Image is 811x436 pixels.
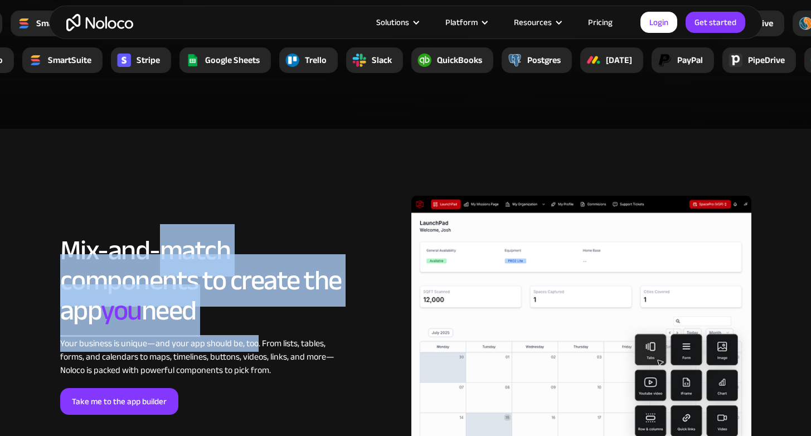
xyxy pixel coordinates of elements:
[431,15,500,30] div: Platform
[677,54,703,67] div: PayPal
[205,54,260,67] div: Google Sheets
[527,54,561,67] div: Postgres
[748,54,785,67] div: PipeDrive
[437,54,482,67] div: QuickBooks
[101,284,142,337] span: you
[686,12,745,33] a: Get started
[445,15,478,30] div: Platform
[514,15,552,30] div: Resources
[362,15,431,30] div: Solutions
[66,14,133,31] a: home
[640,12,677,33] a: Login
[60,337,342,377] div: Your business is unique—and your app should be, too. From lists, tables, forms, and calendars to ...
[60,235,342,326] h2: Mix-and-match components to create the app need
[376,15,409,30] div: Solutions
[574,15,627,30] a: Pricing
[606,54,632,67] div: [DATE]
[60,388,178,415] a: Take me to the app builder
[48,54,91,67] div: SmartSuite
[305,54,327,67] div: Trello
[137,54,160,67] div: Stripe
[500,15,574,30] div: Resources
[372,54,392,67] div: Slack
